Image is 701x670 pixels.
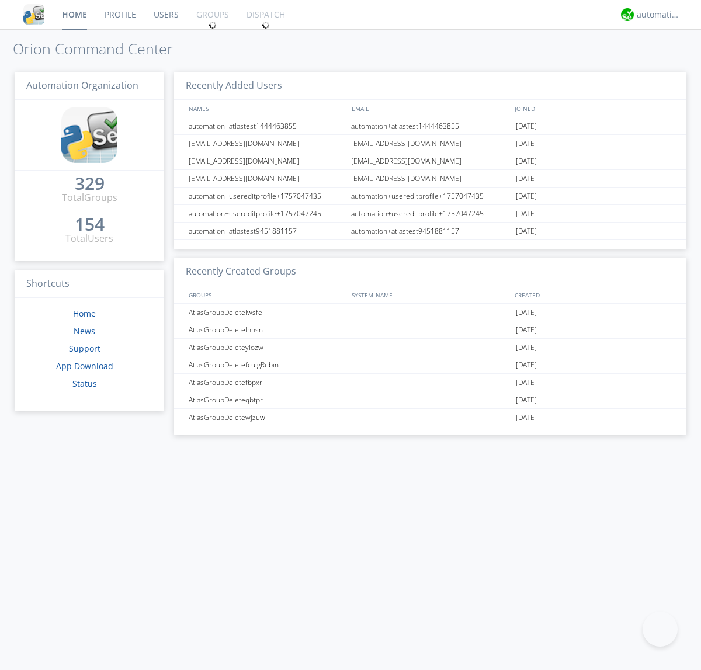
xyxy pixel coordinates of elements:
div: JOINED [512,100,675,117]
a: Support [69,343,100,354]
div: automation+usereditprofile+1757047245 [348,205,513,222]
span: [DATE] [516,321,537,339]
span: [DATE] [516,223,537,240]
div: AtlasGroupDeletefbpxr [186,374,348,391]
div: [EMAIL_ADDRESS][DOMAIN_NAME] [186,152,348,169]
a: AtlasGroupDeletewjzuw[DATE] [174,409,686,426]
div: AtlasGroupDeletelnnsn [186,321,348,338]
a: Status [72,378,97,389]
div: Total Users [65,232,113,245]
div: [EMAIL_ADDRESS][DOMAIN_NAME] [186,135,348,152]
span: [DATE] [516,304,537,321]
div: AtlasGroupDeletewjzuw [186,409,348,426]
a: automation+usereditprofile+1757047435automation+usereditprofile+1757047435[DATE] [174,188,686,205]
div: AtlasGroupDeletefculgRubin [186,356,348,373]
span: [DATE] [516,409,537,426]
div: 329 [75,178,105,189]
span: [DATE] [516,391,537,409]
a: AtlasGroupDeleteqbtpr[DATE] [174,391,686,409]
div: AtlasGroupDeleteyiozw [186,339,348,356]
span: [DATE] [516,152,537,170]
div: [EMAIL_ADDRESS][DOMAIN_NAME] [348,135,513,152]
a: AtlasGroupDeletefculgRubin[DATE] [174,356,686,374]
a: Home [73,308,96,319]
div: automation+usereditprofile+1757047435 [348,188,513,204]
div: automation+usereditprofile+1757047245 [186,205,348,222]
div: automation+usereditprofile+1757047435 [186,188,348,204]
div: SYSTEM_NAME [349,286,512,303]
h3: Recently Created Groups [174,258,686,286]
img: spin.svg [262,21,270,29]
span: [DATE] [516,339,537,356]
span: [DATE] [516,356,537,374]
img: spin.svg [209,21,217,29]
img: d2d01cd9b4174d08988066c6d424eccd [621,8,634,21]
a: News [74,325,95,336]
span: [DATE] [516,117,537,135]
div: NAMES [186,100,346,117]
a: AtlasGroupDeletelwsfe[DATE] [174,304,686,321]
a: 154 [75,218,105,232]
a: automation+atlastest9451881157automation+atlastest9451881157[DATE] [174,223,686,240]
img: cddb5a64eb264b2086981ab96f4c1ba7 [23,4,44,25]
iframe: Toggle Customer Support [643,612,678,647]
div: [EMAIL_ADDRESS][DOMAIN_NAME] [348,170,513,187]
a: 329 [75,178,105,191]
div: CREATED [512,286,675,303]
span: [DATE] [516,170,537,188]
div: GROUPS [186,286,346,303]
a: automation+usereditprofile+1757047245automation+usereditprofile+1757047245[DATE] [174,205,686,223]
span: [DATE] [516,188,537,205]
h3: Recently Added Users [174,72,686,100]
div: AtlasGroupDeleteqbtpr [186,391,348,408]
a: AtlasGroupDeleteyiozw[DATE] [174,339,686,356]
div: EMAIL [349,100,512,117]
div: 154 [75,218,105,230]
div: automation+atlastest9451881157 [348,223,513,239]
div: automation+atlas [637,9,681,20]
a: automation+atlastest1444463855automation+atlastest1444463855[DATE] [174,117,686,135]
a: [EMAIL_ADDRESS][DOMAIN_NAME][EMAIL_ADDRESS][DOMAIN_NAME][DATE] [174,170,686,188]
h3: Shortcuts [15,270,164,298]
a: AtlasGroupDeletefbpxr[DATE] [174,374,686,391]
a: [EMAIL_ADDRESS][DOMAIN_NAME][EMAIL_ADDRESS][DOMAIN_NAME][DATE] [174,135,686,152]
div: automation+atlastest9451881157 [186,223,348,239]
div: [EMAIL_ADDRESS][DOMAIN_NAME] [348,152,513,169]
div: Total Groups [62,191,117,204]
div: automation+atlastest1444463855 [186,117,348,134]
div: AtlasGroupDeletelwsfe [186,304,348,321]
a: AtlasGroupDeletelnnsn[DATE] [174,321,686,339]
a: [EMAIL_ADDRESS][DOMAIN_NAME][EMAIL_ADDRESS][DOMAIN_NAME][DATE] [174,152,686,170]
span: [DATE] [516,135,537,152]
span: [DATE] [516,205,537,223]
span: Automation Organization [26,79,138,92]
div: [EMAIL_ADDRESS][DOMAIN_NAME] [186,170,348,187]
div: automation+atlastest1444463855 [348,117,513,134]
span: [DATE] [516,374,537,391]
a: App Download [56,360,113,372]
img: cddb5a64eb264b2086981ab96f4c1ba7 [61,107,117,163]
